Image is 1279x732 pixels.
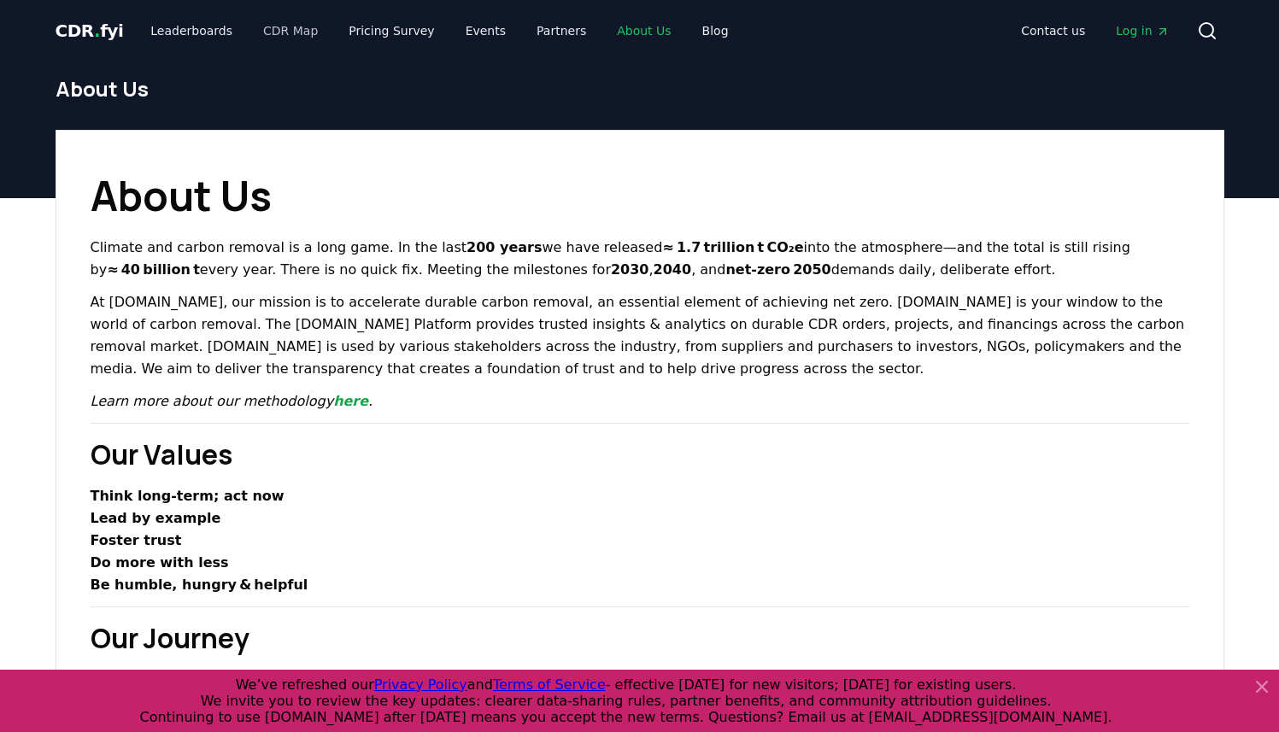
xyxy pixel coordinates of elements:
[725,261,830,278] strong: net‑zero 2050
[91,577,308,593] strong: Be humble, hungry & helpful
[91,165,1189,226] h1: About Us
[333,393,368,409] a: here
[91,434,1189,475] h2: Our Values
[611,261,649,278] strong: 2030
[137,15,742,46] nav: Main
[452,15,519,46] a: Events
[689,15,742,46] a: Blog
[1116,22,1169,39] span: Log in
[523,15,600,46] a: Partners
[466,239,542,255] strong: 200 years
[91,532,182,548] strong: Foster trust
[94,20,100,41] span: .
[249,15,331,46] a: CDR Map
[91,291,1189,380] p: At [DOMAIN_NAME], our mission is to accelerate durable carbon removal, an essential element of ac...
[1007,15,1099,46] a: Contact us
[56,19,124,43] a: CDR.fyi
[56,20,124,41] span: CDR fyi
[91,393,373,409] em: Learn more about our methodology .
[91,488,285,504] strong: Think long‑term; act now
[91,237,1189,281] p: Climate and carbon removal is a long game. In the last we have released into the atmosphere—and t...
[603,15,684,46] a: About Us
[91,618,1189,659] h2: Our Journey
[1102,15,1182,46] a: Log in
[56,75,1224,102] h1: About Us
[1007,15,1182,46] nav: Main
[137,15,246,46] a: Leaderboards
[662,239,803,255] strong: ≈ 1.7 trillion t CO₂e
[654,261,692,278] strong: 2040
[107,261,200,278] strong: ≈ 40 billion t
[91,554,229,571] strong: Do more with less
[91,510,221,526] strong: Lead by example
[335,15,448,46] a: Pricing Survey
